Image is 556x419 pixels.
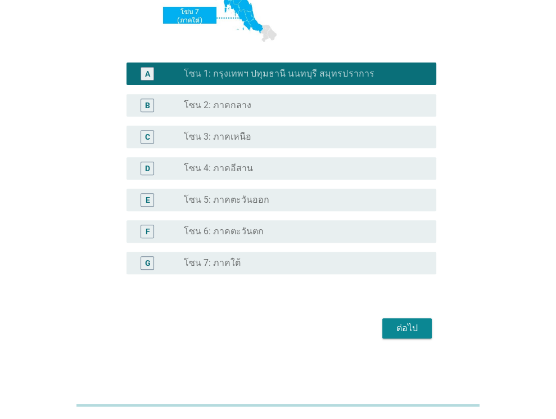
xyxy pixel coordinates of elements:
[184,131,251,142] label: โซน 3: ภาคเหนือ
[145,163,150,175] div: D
[184,163,253,174] label: โซน 4: ภาคอีสาน
[144,257,150,269] div: G
[145,131,150,143] div: C
[145,194,150,206] div: E
[145,226,150,238] div: F
[145,68,150,80] div: A
[145,100,150,112] div: B
[382,318,432,338] button: ต่อไป
[184,68,374,79] label: โซน 1: กรุงเทพฯ ปทุมธานี นนทบุรี สมุทรปราการ
[184,100,251,111] label: โซน 2: ภาคกลาง
[184,257,241,269] label: โซน 7: ภาคใต้
[184,194,269,206] label: โซน 5: ภาคตะวันออก
[184,226,264,237] label: โซน 6: ภาคตะวันตก
[391,322,423,335] div: ต่อไป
